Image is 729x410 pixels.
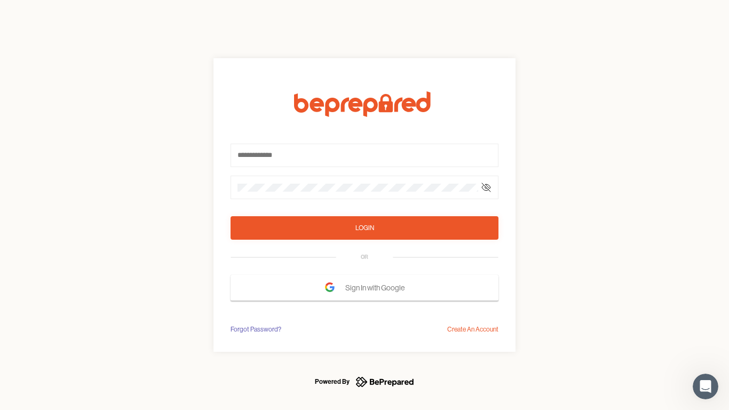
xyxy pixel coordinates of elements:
div: Login [355,223,374,233]
div: OR [361,253,368,262]
span: Sign In with Google [345,278,410,297]
div: Powered By [315,375,350,388]
iframe: Intercom live chat [693,374,718,399]
button: Login [231,216,498,240]
div: Create An Account [447,324,498,335]
div: Forgot Password? [231,324,281,335]
button: Sign In with Google [231,275,498,301]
